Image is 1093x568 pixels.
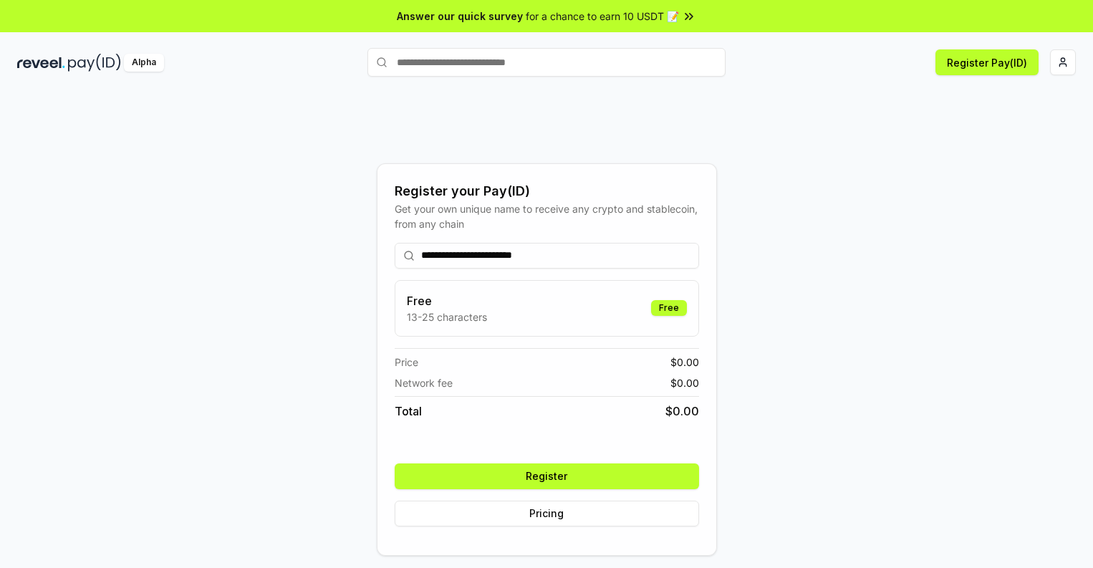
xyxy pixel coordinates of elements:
[395,463,699,489] button: Register
[670,375,699,390] span: $ 0.00
[665,403,699,420] span: $ 0.00
[395,403,422,420] span: Total
[395,355,418,370] span: Price
[395,181,699,201] div: Register your Pay(ID)
[651,300,687,316] div: Free
[68,54,121,72] img: pay_id
[17,54,65,72] img: reveel_dark
[526,9,679,24] span: for a chance to earn 10 USDT 📝
[124,54,164,72] div: Alpha
[395,201,699,231] div: Get your own unique name to receive any crypto and stablecoin, from any chain
[935,49,1039,75] button: Register Pay(ID)
[397,9,523,24] span: Answer our quick survey
[395,375,453,390] span: Network fee
[407,292,487,309] h3: Free
[670,355,699,370] span: $ 0.00
[395,501,699,526] button: Pricing
[407,309,487,324] p: 13-25 characters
